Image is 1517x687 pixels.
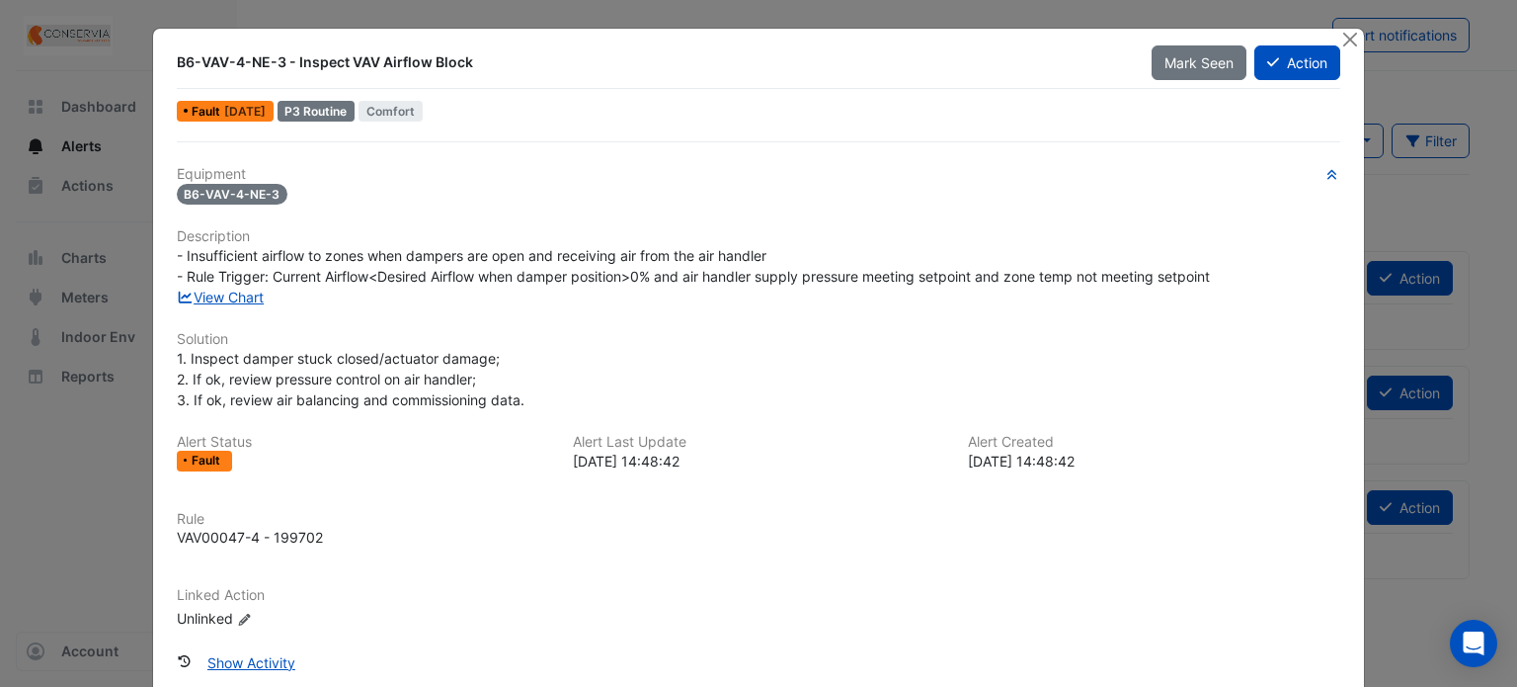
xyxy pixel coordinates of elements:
[195,645,308,680] button: Show Activity
[1152,45,1246,80] button: Mark Seen
[177,331,1341,348] h6: Solution
[177,608,414,629] div: Unlinked
[177,434,549,451] h6: Alert Status
[237,612,252,627] fa-icon: Edit Linked Action
[359,101,423,122] span: Comfort
[177,527,323,548] div: VAV00047-4 - 199702
[177,52,1129,72] div: B6-VAV-4-NE-3 - Inspect VAV Airflow Block
[177,587,1341,604] h6: Linked Action
[177,184,288,205] span: B6-VAV-4-NE-3
[573,451,945,472] div: [DATE] 14:48:42
[177,228,1341,245] h6: Description
[224,104,266,119] span: Tue 26-Aug-2025 14:48 AEST
[177,247,1210,285] span: - Insufficient airflow to zones when dampers are open and receiving air from the air handler - Ru...
[177,289,265,305] a: View Chart
[1164,54,1234,71] span: Mark Seen
[278,101,356,122] div: P3 Routine
[177,350,524,408] span: 1. Inspect damper stuck closed/actuator damage; 2. If ok, review pressure control on air handler;...
[573,434,945,451] h6: Alert Last Update
[1450,620,1497,667] div: Open Intercom Messenger
[177,166,1341,183] h6: Equipment
[177,511,1341,528] h6: Rule
[192,106,224,118] span: Fault
[192,455,224,467] span: Fault
[968,434,1340,451] h6: Alert Created
[1254,45,1340,80] button: Action
[968,451,1340,472] div: [DATE] 14:48:42
[1339,29,1360,49] button: Close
